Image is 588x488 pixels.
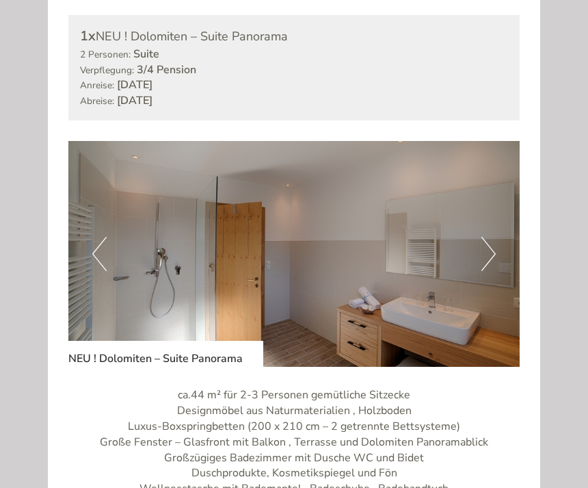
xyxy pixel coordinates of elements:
div: [DATE] [200,23,252,46]
b: [DATE] [117,94,152,109]
div: Dienstag [190,3,261,27]
small: Abreise: [80,95,114,108]
small: 20:08 [168,248,431,258]
small: Verpflegung: [80,64,134,77]
b: Suite [133,47,159,62]
b: [DATE] [117,78,152,93]
div: Oh vielen Dank für das tolle Angebot, wir haben kurz zuvor uns für ein anderes Angebot entschiede... [161,156,442,260]
button: Next [481,237,496,272]
img: image [68,142,520,368]
small: 2 Personen: [80,49,131,62]
button: Previous [92,237,107,272]
button: Senden [359,355,451,385]
small: 16:18 [168,141,431,151]
small: Anreise: [80,79,114,92]
div: Sorry wir haben noch eine Frage, würde auch eine Nacht länger gehen, also 4-8.09.25 gehen ? Gibt ... [161,49,442,153]
div: NEU ! Dolomiten – Suite Panorama [68,342,263,368]
b: 1x [80,27,96,46]
div: NEU ! Dolomiten – Suite Panorama [80,27,508,47]
div: Sie [168,51,431,62]
div: Sie [168,159,431,170]
b: 3/4 Pension [137,63,196,78]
